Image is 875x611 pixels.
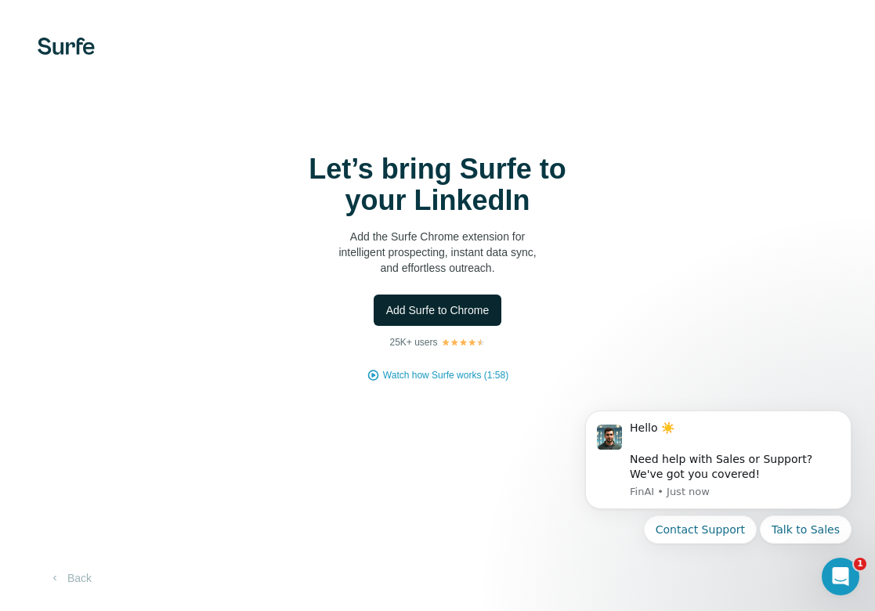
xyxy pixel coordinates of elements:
[38,564,103,592] button: Back
[854,558,866,570] span: 1
[389,335,437,349] p: 25K+ users
[386,302,490,318] span: Add Surfe to Chrome
[281,154,595,216] h1: Let’s bring Surfe to your LinkedIn
[374,295,502,326] button: Add Surfe to Chrome
[822,558,859,595] iframe: Intercom live chat
[383,368,508,382] button: Watch how Surfe works (1:58)
[281,229,595,276] p: Add the Surfe Chrome extension for intelligent prospecting, instant data sync, and effortless out...
[441,338,486,347] img: Rating Stars
[562,393,875,603] iframe: Intercom notifications message
[38,38,95,55] img: Surfe's logo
